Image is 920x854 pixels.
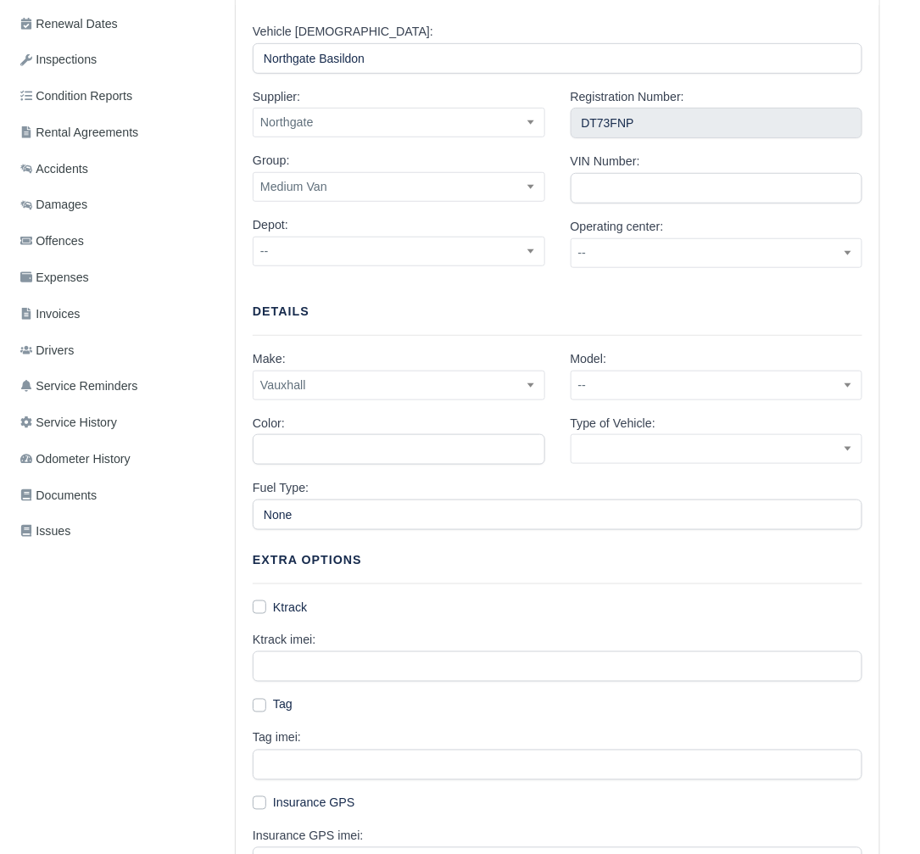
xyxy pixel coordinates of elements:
[20,341,74,360] span: Drivers
[571,349,607,369] label: Model:
[20,377,137,396] span: Service Reminders
[20,413,117,433] span: Service History
[20,50,97,70] span: Inspections
[20,232,84,251] span: Offences
[253,827,364,846] label: Insurance GPS imei:
[20,268,89,287] span: Expenses
[273,695,293,715] label: Tag
[14,515,209,548] a: Issues
[253,478,309,498] label: Fuel Type:
[14,43,209,76] a: Inspections
[20,486,97,505] span: Documents
[14,370,209,403] a: Service Reminders
[273,794,355,813] label: Insurance GPS
[14,8,209,41] a: Renewal Dates
[253,87,300,107] label: Supplier:
[20,449,131,469] span: Odometer History
[14,334,209,367] a: Drivers
[253,728,301,748] label: Tag imei:
[571,152,640,171] label: VIN Number:
[20,195,87,215] span: Damages
[254,241,544,262] span: --
[254,112,544,133] span: Northgate
[571,414,656,433] label: Type of Vehicle:
[572,375,862,396] span: --
[571,238,863,268] span: --
[253,371,545,400] span: Vauxhall
[254,375,544,396] span: Vauxhall
[14,261,209,294] a: Expenses
[14,443,209,476] a: Odometer History
[253,237,545,266] span: --
[571,371,863,400] span: --
[572,243,862,264] span: --
[20,123,138,142] span: Rental Agreements
[20,159,88,179] span: Accidents
[253,304,309,318] strong: Details
[253,151,290,170] label: Group:
[253,215,288,235] label: Depot:
[253,553,362,567] strong: Extra Options
[14,188,209,221] a: Damages
[14,153,209,186] a: Accidents
[14,116,209,149] a: Rental Agreements
[253,414,285,433] label: Color:
[571,87,685,107] label: Registration Number:
[14,298,209,331] a: Invoices
[253,108,545,137] span: Northgate
[20,14,118,34] span: Renewal Dates
[254,176,544,198] span: Medium Van
[20,87,132,106] span: Condition Reports
[571,108,863,138] input: Vehicle number plate, model/make will be populated automatically!
[253,349,286,369] label: Make:
[20,304,80,324] span: Invoices
[253,43,862,74] input: e.g. Vehicle1
[273,598,307,617] label: Ktrack
[14,406,209,439] a: Service History
[14,479,209,512] a: Documents
[571,217,664,237] label: Operating center:
[14,80,209,113] a: Condition Reports
[14,225,209,258] a: Offences
[253,172,545,202] span: Medium Van
[20,522,70,541] span: Issues
[253,22,433,42] label: Vehicle [DEMOGRAPHIC_DATA]:
[253,631,315,650] label: Ktrack imei:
